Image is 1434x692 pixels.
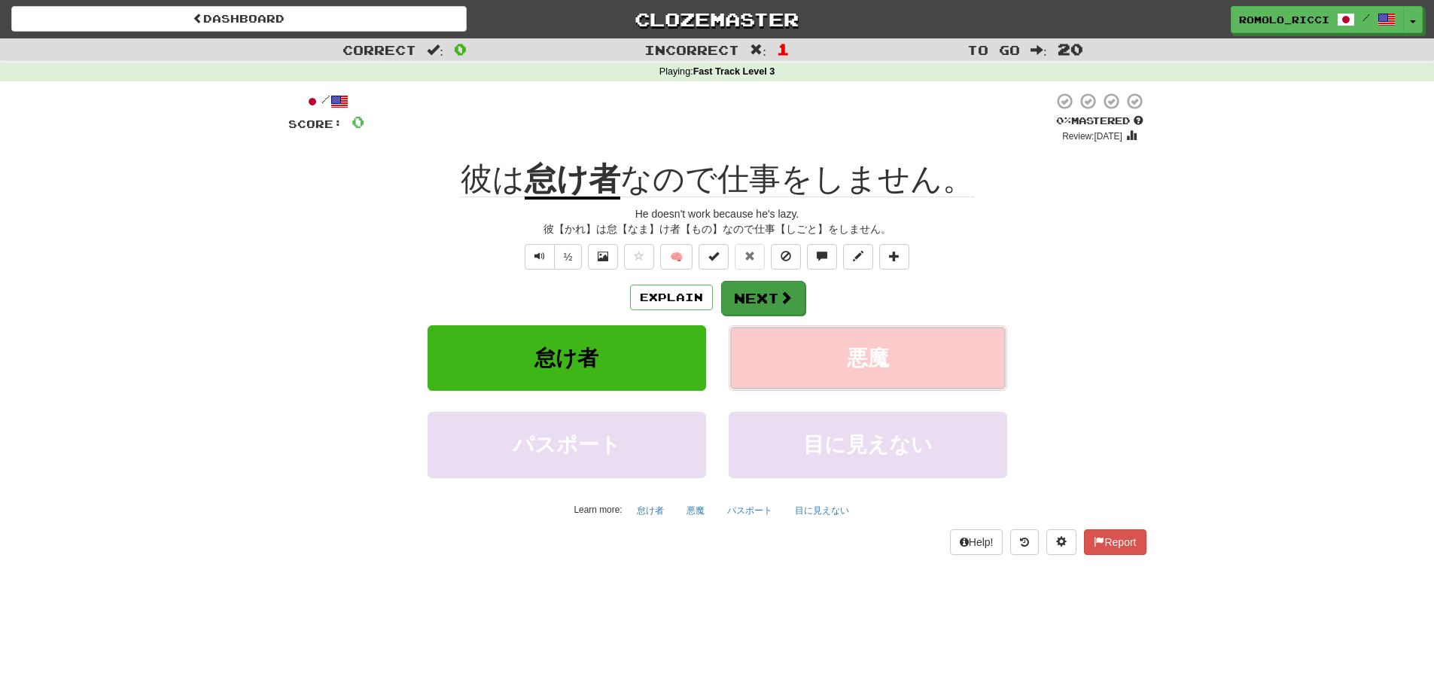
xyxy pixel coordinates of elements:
button: ½ [554,244,583,270]
span: : [1031,44,1047,56]
button: 悪魔 [729,325,1007,391]
button: Edit sentence (alt+d) [843,244,873,270]
span: 目に見えない [803,433,933,456]
div: Mastered [1053,114,1146,128]
button: 目に見えない [729,412,1007,477]
button: 怠け者 [428,325,706,391]
button: Play sentence audio (ctl+space) [525,244,555,270]
span: 悪魔 [847,346,889,370]
span: Correct [343,42,416,57]
button: Discuss sentence (alt+u) [807,244,837,270]
span: Romolo_Ricci [1239,13,1329,26]
span: 0 [454,40,467,58]
button: 目に見えない [787,499,857,522]
span: 怠け者 [534,346,598,370]
span: : [750,44,766,56]
div: 彼【かれ】は怠【なま】け者【もの】なので仕事【しごと】をしません。 [288,221,1146,236]
button: Ignore sentence (alt+i) [771,244,801,270]
button: Explain [630,285,713,310]
button: Add to collection (alt+a) [879,244,909,270]
u: 怠け者 [525,161,620,200]
span: To go [967,42,1020,57]
div: Text-to-speech controls [522,244,583,270]
a: Dashboard [11,6,467,32]
small: Learn more: [574,505,622,515]
button: Reset to 0% Mastered (alt+r) [735,244,765,270]
div: / [288,92,364,111]
a: Clozemaster [489,6,945,32]
small: Review: [DATE] [1062,131,1122,142]
a: Romolo_Ricci / [1231,6,1404,33]
div: He doesn't work because he's lazy. [288,206,1146,221]
span: : [427,44,443,56]
span: 0 [352,112,364,131]
button: 🧠 [660,244,693,270]
button: Set this sentence to 100% Mastered (alt+m) [699,244,729,270]
span: 0 % [1056,114,1071,127]
span: 20 [1058,40,1083,58]
button: Favorite sentence (alt+f) [624,244,654,270]
button: パスポート [719,499,781,522]
button: Report [1084,529,1146,555]
button: Help! [950,529,1003,555]
span: 彼は [461,161,525,197]
span: Score: [288,117,343,130]
button: Round history (alt+y) [1010,529,1039,555]
span: / [1362,12,1370,23]
span: パスポート [513,433,621,456]
span: なので仕事をしません。 [620,161,974,197]
button: 悪魔 [678,499,713,522]
strong: Fast Track Level 3 [693,66,775,77]
button: パスポート [428,412,706,477]
button: 怠け者 [629,499,672,522]
span: 1 [777,40,790,58]
button: Next [721,281,805,316]
span: Incorrect [644,42,739,57]
button: Show image (alt+x) [588,244,618,270]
